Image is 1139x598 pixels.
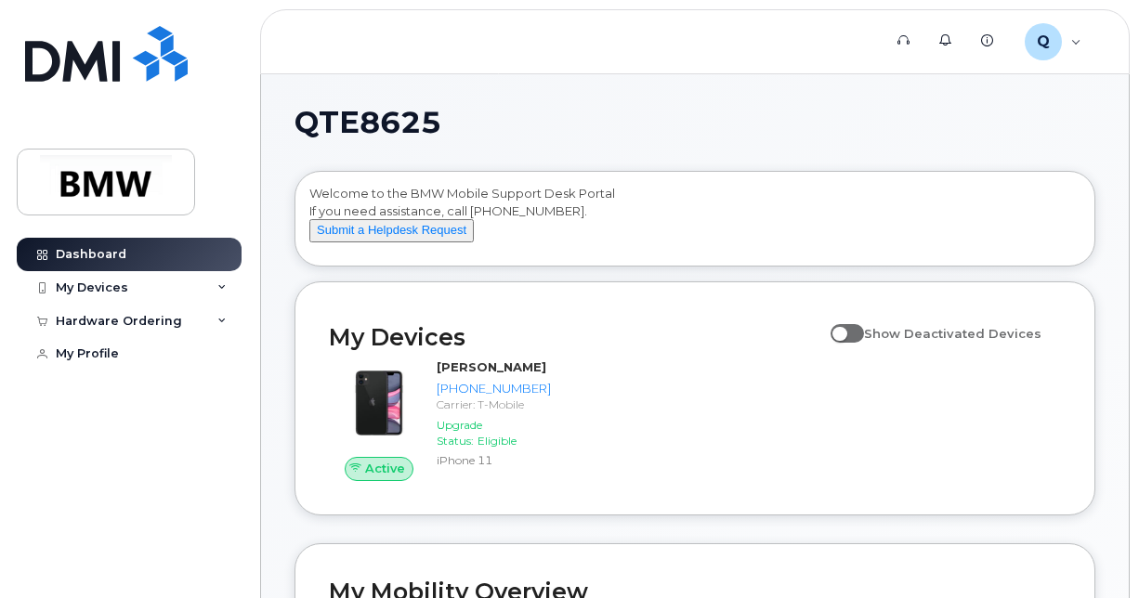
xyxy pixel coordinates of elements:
[329,358,558,480] a: Active[PERSON_NAME][PHONE_NUMBER]Carrier: T-MobileUpgrade Status:EligibleiPhone 11
[437,380,551,397] div: [PHONE_NUMBER]
[344,368,414,438] img: iPhone_11.jpg
[309,219,474,242] button: Submit a Helpdesk Request
[329,323,821,351] h2: My Devices
[365,460,405,477] span: Active
[309,185,1080,259] div: Welcome to the BMW Mobile Support Desk Portal If you need assistance, call [PHONE_NUMBER].
[864,326,1041,341] span: Show Deactivated Devices
[478,434,517,448] span: Eligible
[437,396,551,412] div: Carrier: T-Mobile
[309,222,474,237] a: Submit a Helpdesk Request
[437,418,482,448] span: Upgrade Status:
[295,109,441,136] span: QTE8625
[831,316,845,331] input: Show Deactivated Devices
[437,359,546,374] strong: [PERSON_NAME]
[437,452,551,468] div: iPhone 11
